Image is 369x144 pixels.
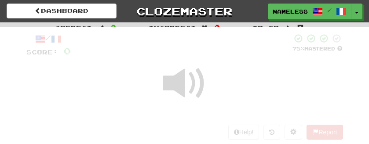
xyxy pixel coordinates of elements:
span: 0 [214,23,220,32]
span: NamelessFrost3882 [273,7,308,15]
div: / [26,33,71,44]
a: Clozemaster [130,4,240,19]
span: To go [252,24,279,32]
a: NamelessFrost3882 / [268,4,351,19]
span: : [284,25,292,31]
span: Incorrect [149,24,196,32]
span: / [327,7,332,13]
button: Report [307,125,343,140]
span: 75 % [292,46,304,51]
span: 0 [63,45,71,56]
div: Mastered [292,45,343,52]
span: 0 [110,23,117,32]
span: : [97,25,105,31]
span: : [201,25,209,31]
button: Round history (alt+y) [263,125,280,140]
span: Correct [55,24,92,32]
span: 7 [297,23,303,32]
button: Help! [228,125,259,140]
span: Score: [26,48,58,56]
a: Dashboard [7,4,117,18]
